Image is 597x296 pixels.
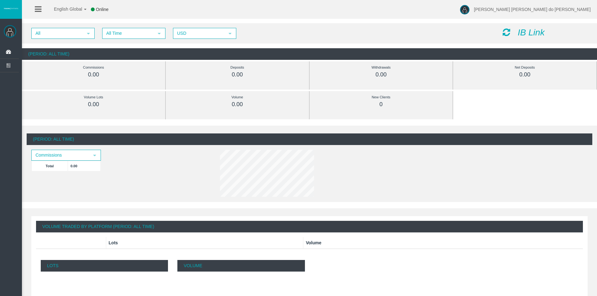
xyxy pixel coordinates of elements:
[174,29,224,38] span: USD
[180,64,295,71] div: Deposits
[32,150,89,160] span: Commissions
[32,161,68,171] td: Total
[467,71,582,78] div: 0.00
[36,94,151,101] div: Volume Lots
[518,28,545,37] i: IB Link
[503,28,510,37] i: Reload Dashboard
[68,161,101,171] td: 0.00
[324,64,439,71] div: Withdrawals
[180,101,295,108] div: 0.00
[96,7,108,12] span: Online
[467,64,582,71] div: Net Deposits
[474,7,591,12] span: [PERSON_NAME] [PERSON_NAME] do [PERSON_NAME]
[36,221,583,232] div: Volume Traded By Platform (Period: All Time)
[86,31,91,36] span: select
[27,133,592,145] div: (Period: All Time)
[36,101,151,108] div: 0.00
[460,5,469,14] img: user-image
[92,153,97,158] span: select
[177,260,305,272] p: Volume
[324,94,439,101] div: New Clients
[41,260,168,272] p: Lots
[46,7,82,12] span: English Global
[157,31,162,36] span: select
[36,71,151,78] div: 0.00
[303,237,583,249] th: Volume
[324,71,439,78] div: 0.00
[103,29,154,38] span: All Time
[228,31,233,36] span: select
[106,237,303,249] th: Lots
[32,29,83,38] span: All
[180,71,295,78] div: 0.00
[36,64,151,71] div: Commissions
[22,48,597,60] div: (Period: All Time)
[3,7,19,10] img: logo.svg
[324,101,439,108] div: 0
[180,94,295,101] div: Volume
